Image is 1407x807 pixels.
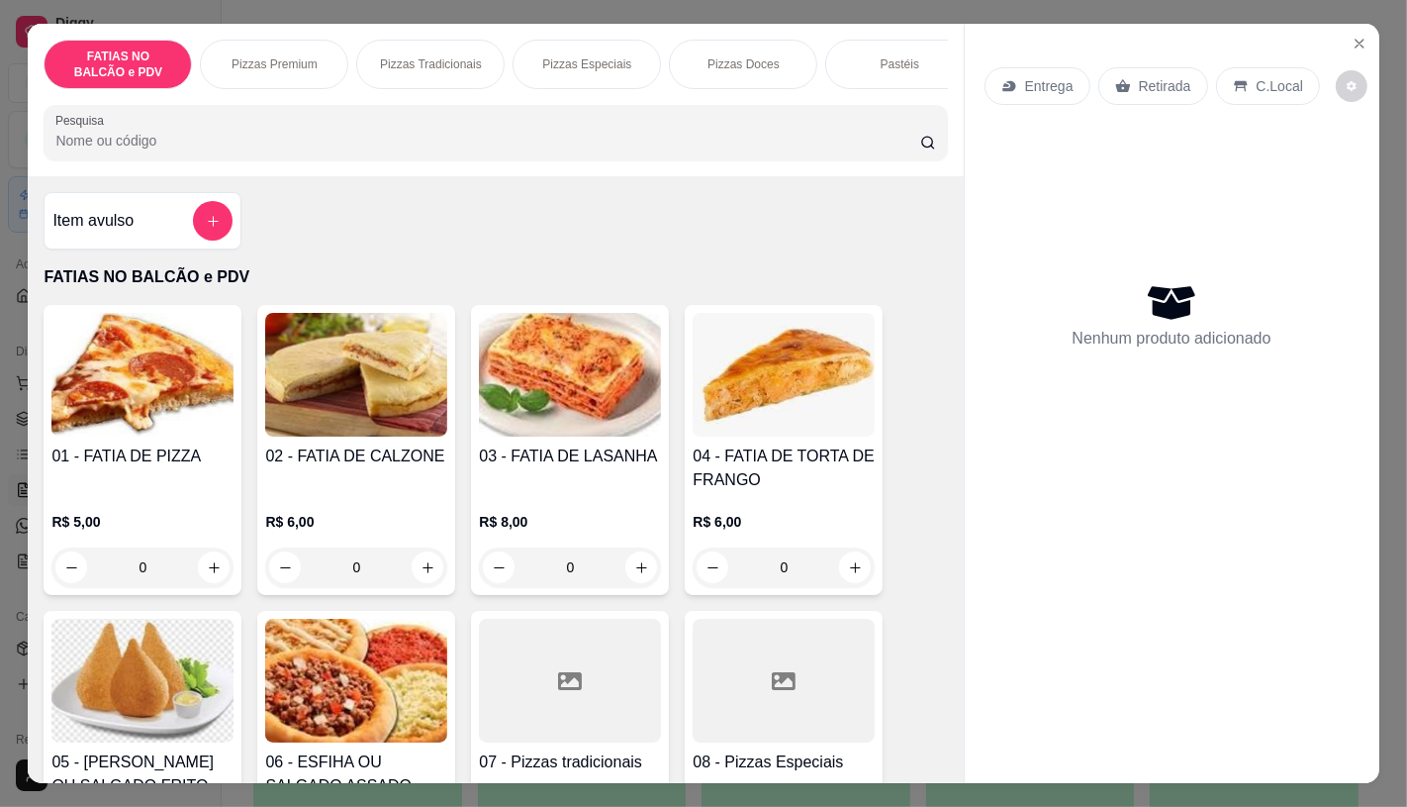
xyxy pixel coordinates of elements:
[693,445,875,492] h4: 04 - FATIA DE TORTA DE FRANGO
[697,552,728,583] button: decrease-product-quantity
[693,751,875,774] h4: 08 - Pizzas Especiais
[265,751,447,798] h4: 06 - ESFIHA OU SALGADO ASSADO
[265,619,447,743] img: product-image
[1139,76,1191,96] p: Retirada
[542,56,631,72] p: Pizzas Especiais
[380,56,482,72] p: Pizzas Tradicionais
[265,445,447,468] h4: 02 - FATIA DE CALZONE
[1336,70,1367,102] button: decrease-product-quantity
[1025,76,1074,96] p: Entrega
[232,56,318,72] p: Pizzas Premium
[693,313,875,437] img: product-image
[55,112,111,129] label: Pesquisa
[51,512,234,532] p: R$ 5,00
[51,313,234,437] img: product-image
[1257,76,1303,96] p: C.Local
[483,552,515,583] button: decrease-product-quantity
[52,209,134,233] h4: Item avulso
[51,445,234,468] h4: 01 - FATIA DE PIZZA
[479,512,661,532] p: R$ 8,00
[839,552,871,583] button: increase-product-quantity
[412,552,443,583] button: increase-product-quantity
[51,619,234,743] img: product-image
[51,751,234,798] h4: 05 - [PERSON_NAME] OU SALGADO FRITO
[479,751,661,774] h4: 07 - Pizzas tradicionais
[55,552,87,583] button: decrease-product-quantity
[265,512,447,532] p: R$ 6,00
[707,56,780,72] p: Pizzas Doces
[1073,327,1271,351] p: Nenhum produto adicionado
[479,313,661,437] img: product-image
[198,552,230,583] button: increase-product-quantity
[1344,28,1375,59] button: Close
[269,552,301,583] button: decrease-product-quantity
[55,131,919,151] input: Pesquisa
[60,49,175,80] p: FATIAS NO BALCÃO e PDV
[193,201,233,241] button: add-separate-item
[44,265,947,289] p: FATIAS NO BALCÃO e PDV
[265,313,447,437] img: product-image
[625,552,657,583] button: increase-product-quantity
[693,512,875,532] p: R$ 6,00
[479,445,661,468] h4: 03 - FATIA DE LASANHA
[881,56,919,72] p: Pastéis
